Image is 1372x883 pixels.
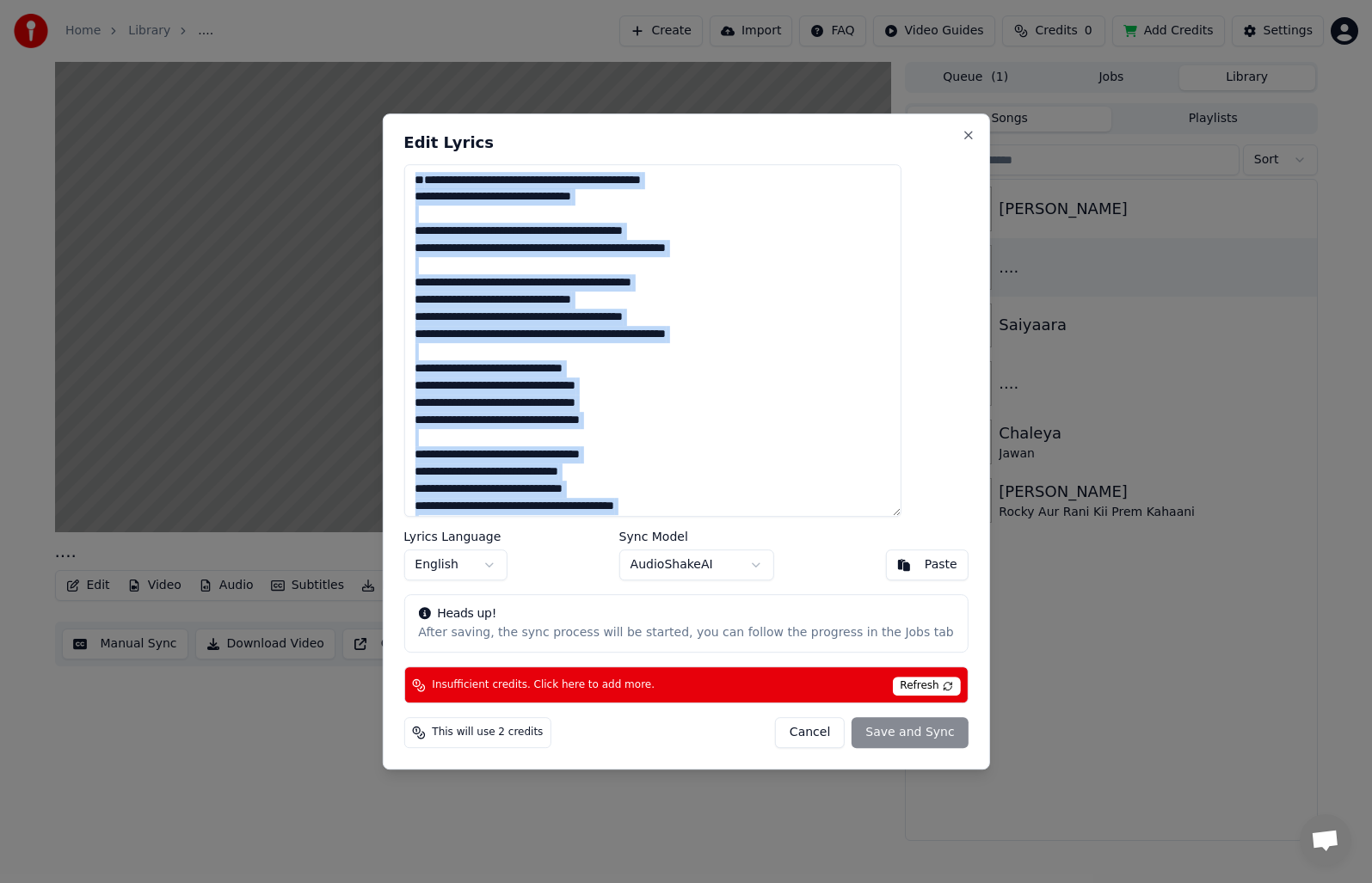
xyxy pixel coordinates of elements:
[432,678,655,692] span: Insufficient credits. Click here to add more.
[619,530,774,543] label: Sync Model
[432,726,543,739] span: This will use 2 credits
[886,549,969,580] button: Paste
[403,530,507,543] label: Lyrics Language
[403,135,968,150] h2: Edit Lyrics
[925,556,957,573] div: Paste
[418,605,953,622] div: Heads up!
[892,677,960,696] span: Refresh
[418,624,953,641] div: After saving, the sync process will be started, you can follow the progress in the Jobs tab
[775,717,845,748] button: Cancel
